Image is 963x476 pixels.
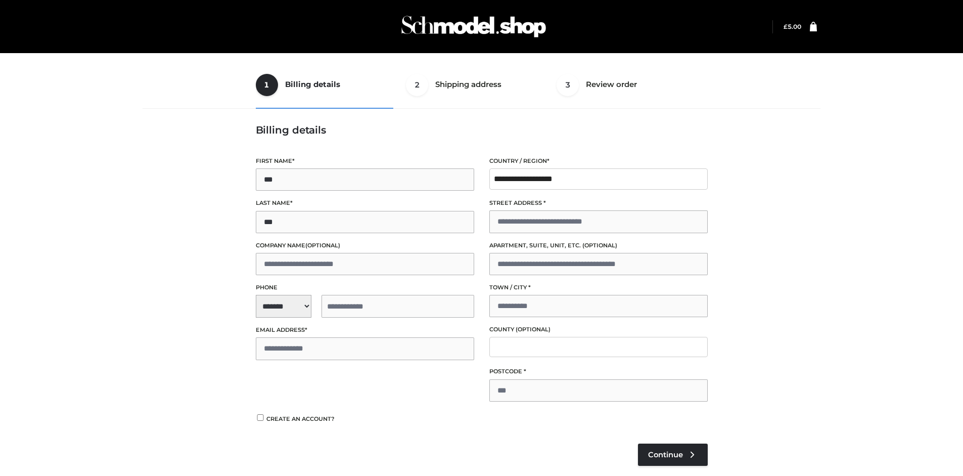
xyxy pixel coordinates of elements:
[489,283,708,292] label: Town / City
[266,415,335,422] span: Create an account?
[489,241,708,250] label: Apartment, suite, unit, etc.
[256,414,265,421] input: Create an account?
[398,7,549,47] img: Schmodel Admin 964
[489,156,708,166] label: Country / Region
[648,450,683,459] span: Continue
[256,241,474,250] label: Company name
[784,23,788,30] span: £
[256,124,708,136] h3: Billing details
[784,23,801,30] a: £5.00
[489,367,708,376] label: Postcode
[256,325,474,335] label: Email address
[256,283,474,292] label: Phone
[638,444,708,466] a: Continue
[516,326,551,333] span: (optional)
[784,23,801,30] bdi: 5.00
[305,242,340,249] span: (optional)
[256,198,474,208] label: Last name
[489,198,708,208] label: Street address
[256,156,474,166] label: First name
[582,242,617,249] span: (optional)
[489,325,708,334] label: County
